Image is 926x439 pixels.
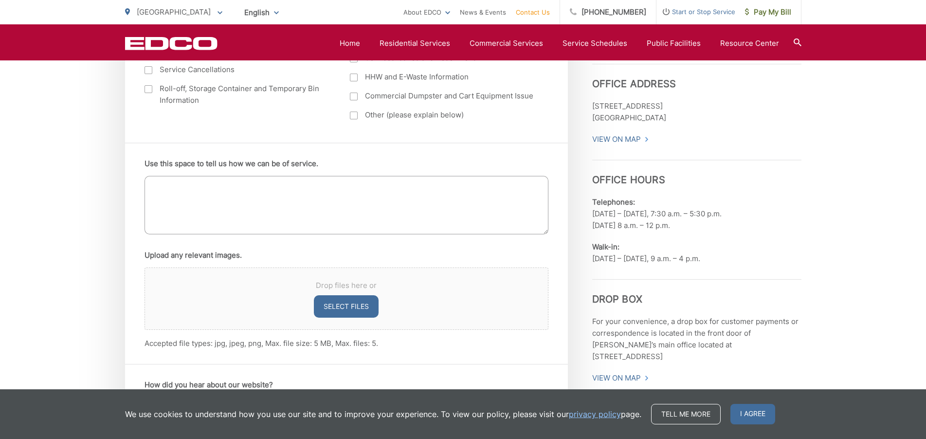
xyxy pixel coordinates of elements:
[157,280,536,291] span: Drop files here or
[592,372,649,384] a: View On Map
[592,134,649,145] a: View On Map
[350,90,536,102] label: Commercial Dumpster and Cart Equipment Issue
[137,7,211,17] span: [GEOGRAPHIC_DATA]
[237,4,286,21] span: English
[647,38,701,49] a: Public Facilities
[145,159,318,168] label: Use this space to tell us how we can be of service.
[651,404,721,424] a: Tell me more
[592,242,619,251] b: Walk-in:
[470,38,543,49] a: Commercial Services
[592,316,801,363] p: For your convenience, a drop box for customer payments or correspondence is located in the front ...
[125,408,641,420] p: We use cookies to understand how you use our site and to improve your experience. To view our pol...
[403,6,450,18] a: About EDCO
[592,64,801,90] h3: Office Address
[516,6,550,18] a: Contact Us
[350,71,536,83] label: HHW and E-Waste Information
[592,196,801,231] p: [DATE] – [DATE], 7:30 a.m. – 5:30 p.m. [DATE] 8 a.m. – 12 p.m.
[350,109,536,121] label: Other (please explain below)
[745,6,791,18] span: Pay My Bill
[730,404,775,424] span: I agree
[592,100,801,124] p: [STREET_ADDRESS] [GEOGRAPHIC_DATA]
[592,279,801,305] h3: Drop Box
[340,38,360,49] a: Home
[145,339,378,348] span: Accepted file types: jpg, jpeg, png, Max. file size: 5 MB, Max. files: 5.
[720,38,779,49] a: Resource Center
[592,241,801,265] p: [DATE] – [DATE], 9 a.m. – 4 p.m.
[569,408,621,420] a: privacy policy
[563,38,627,49] a: Service Schedules
[145,83,331,106] label: Roll-off, Storage Container and Temporary Bin Information
[145,64,331,76] label: Service Cancellations
[592,160,801,186] h3: Office Hours
[125,37,218,50] a: EDCD logo. Return to the homepage.
[145,251,242,260] label: Upload any relevant images.
[592,197,635,207] b: Telephones:
[145,381,273,389] label: How did you hear about our website?
[380,38,450,49] a: Residential Services
[460,6,506,18] a: News & Events
[314,295,379,318] button: select files, upload any relevant images.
